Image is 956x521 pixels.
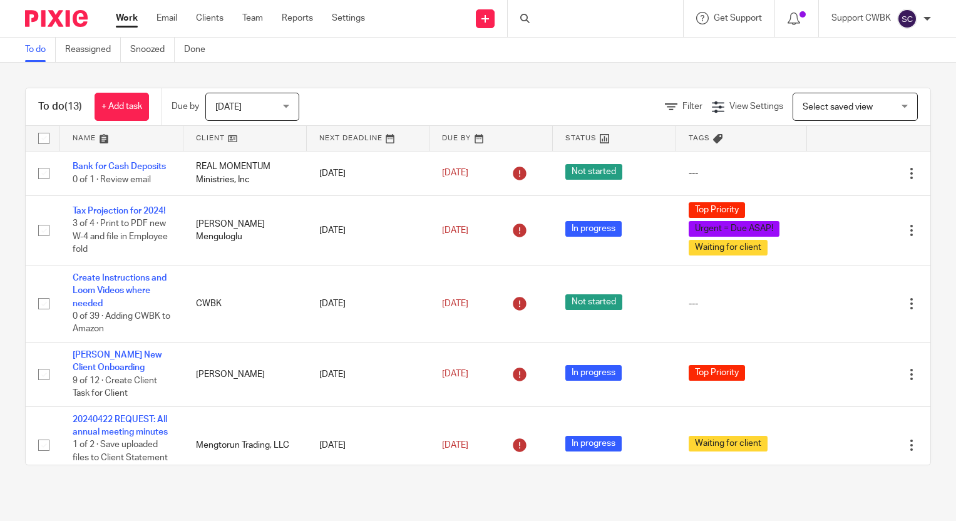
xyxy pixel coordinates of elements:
span: 3 of 4 · Print to PDF new W-4 and file in Employee fold [73,219,168,254]
h1: To do [38,100,82,113]
span: Not started [565,164,622,180]
td: [PERSON_NAME] Menguloglu [183,195,307,265]
span: [DATE] [442,226,468,235]
span: 9 of 12 · Create Client Task for Client [73,376,157,398]
div: --- [689,297,794,310]
span: [DATE] [215,103,242,111]
span: [DATE] [442,370,468,379]
span: Top Priority [689,365,745,381]
td: [PERSON_NAME] [183,343,307,407]
a: [PERSON_NAME] New Client Onboarding [73,351,162,372]
a: Settings [332,12,365,24]
div: --- [689,167,794,180]
img: svg%3E [897,9,917,29]
td: [DATE] [307,265,430,342]
a: Create Instructions and Loom Videos where needed [73,274,167,308]
p: Due by [172,100,199,113]
a: + Add task [95,93,149,121]
span: [DATE] [442,169,468,178]
span: Top Priority [689,202,745,218]
span: [DATE] [442,299,468,308]
span: Urgent = Due ASAP! [689,221,779,237]
img: Pixie [25,10,88,27]
a: Reports [282,12,313,24]
a: Email [157,12,177,24]
td: [DATE] [307,151,430,195]
a: Clients [196,12,224,24]
a: Work [116,12,138,24]
span: Waiting for client [689,240,768,255]
td: CWBK [183,265,307,342]
a: Tax Projection for 2024! [73,207,166,215]
td: [DATE] [307,195,430,265]
span: Waiting for client [689,436,768,451]
a: Team [242,12,263,24]
span: View Settings [729,102,783,111]
td: [DATE] [307,343,430,407]
td: Mengtorun Trading, LLC [183,406,307,483]
p: Support CWBK [831,12,891,24]
td: REAL MOMENTUM Ministries, Inc [183,151,307,195]
span: In progress [565,365,622,381]
span: 1 of 2 · Save uploaded files to Client Statement Folder [73,441,168,475]
td: [DATE] [307,406,430,483]
span: In progress [565,436,622,451]
a: Snoozed [130,38,175,62]
a: To do [25,38,56,62]
span: 0 of 1 · Review email [73,175,151,184]
span: 0 of 39 · Adding CWBK to Amazon [73,312,170,334]
span: Filter [682,102,702,111]
span: Not started [565,294,622,310]
a: Reassigned [65,38,121,62]
a: Done [184,38,215,62]
span: Tags [689,135,710,142]
a: 20240422 REQUEST: All annual meeting minutes [73,415,168,436]
span: Get Support [714,14,762,23]
span: Select saved view [803,103,873,111]
span: (13) [64,101,82,111]
span: In progress [565,221,622,237]
span: [DATE] [442,441,468,450]
a: Bank for Cash Deposits [73,162,166,171]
